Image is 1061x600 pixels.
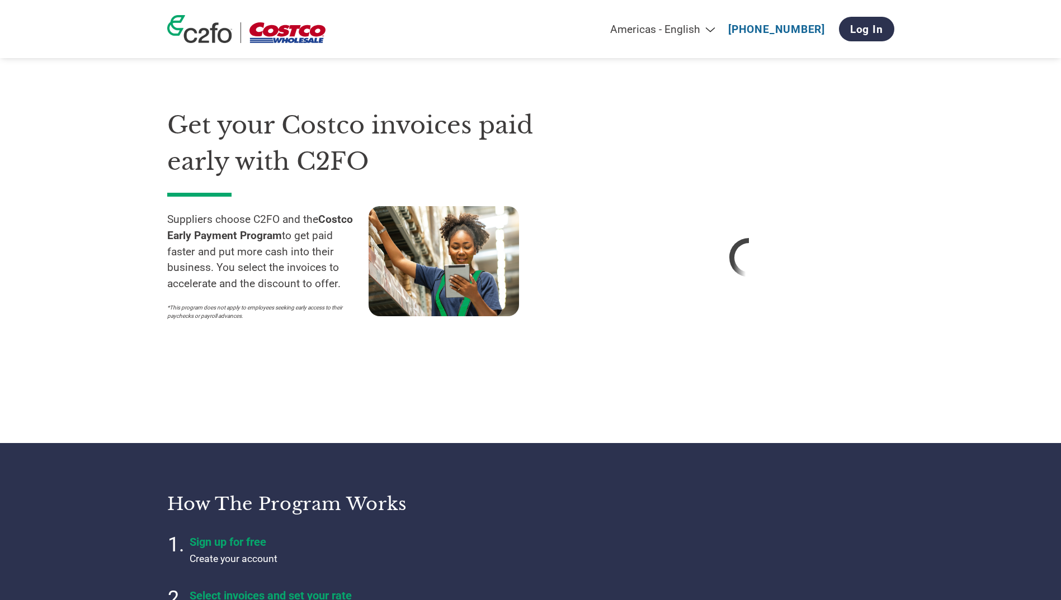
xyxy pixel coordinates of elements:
strong: Costco Early Payment Program [167,213,353,242]
h3: How the program works [167,493,517,515]
a: [PHONE_NUMBER] [728,23,825,36]
img: Costco [249,22,326,43]
p: Create your account [190,551,469,566]
p: Suppliers choose C2FO and the to get paid faster and put more cash into their business. You selec... [167,212,369,292]
img: supply chain worker [369,206,519,316]
p: *This program does not apply to employees seeking early access to their paychecks or payroll adva... [167,303,357,320]
img: c2fo logo [167,15,232,43]
h1: Get your Costco invoices paid early with C2FO [167,107,570,179]
a: Log In [839,17,894,41]
h4: Sign up for free [190,535,469,549]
